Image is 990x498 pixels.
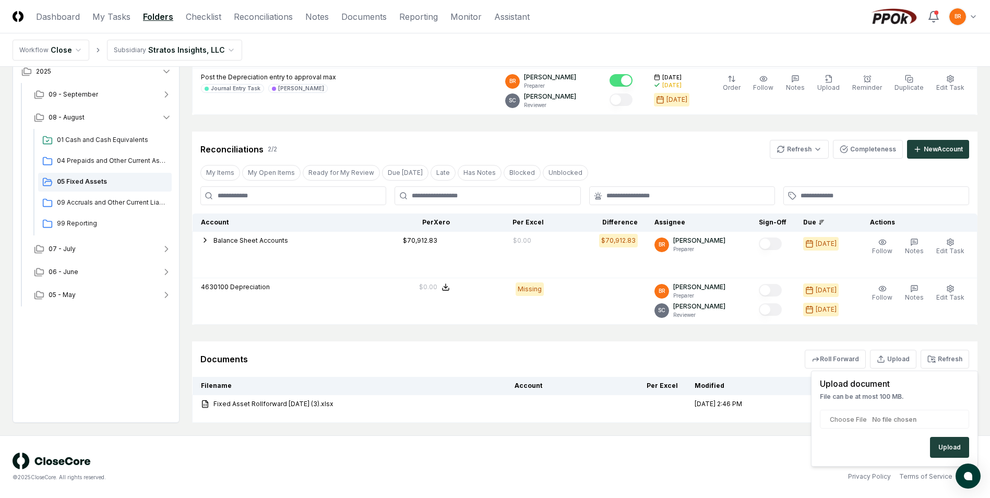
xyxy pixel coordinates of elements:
[49,290,76,300] span: 05 - May
[816,239,837,248] div: [DATE]
[13,40,242,61] nav: breadcrumb
[805,350,866,369] button: Roll Forward
[230,283,270,291] span: Depreciation
[673,245,725,253] p: Preparer
[721,73,743,94] button: Order
[38,194,172,212] a: 09 Accruals and Other Current Liabilities
[516,282,544,296] div: Missing
[956,464,981,489] button: atlas-launcher
[305,10,329,23] a: Notes
[934,236,967,258] button: Edit Task
[506,377,592,395] th: Account
[543,165,588,181] button: Unblocked
[872,293,892,301] span: Follow
[659,241,665,248] span: BR
[26,129,180,238] div: 08 - August
[13,60,180,83] button: 2025
[524,92,576,101] p: [PERSON_NAME]
[13,453,91,469] img: logo
[200,165,240,181] button: My Items
[869,8,919,25] img: PPOk logo
[403,236,437,245] div: $70,912.83
[646,214,750,232] th: Assignee
[820,380,969,388] h4: Upload document
[114,45,146,55] div: Subsidiary
[49,90,98,99] span: 09 - September
[200,143,264,156] div: Reconciliations
[816,305,837,314] div: [DATE]
[723,84,741,91] span: Order
[658,306,665,314] span: SC
[659,287,665,295] span: BR
[303,165,380,181] button: Ready for My Review
[852,84,882,91] span: Reminder
[26,106,180,129] button: 08 - August
[201,399,498,409] a: Fixed Asset Rollforward [DATE] (3).xlsx
[57,156,168,165] span: 04 Prepaids and Other Current Assets
[850,73,884,94] button: Reminder
[399,10,438,23] a: Reporting
[751,73,776,94] button: Follow
[201,73,336,82] p: Post the Depreciation entry to approval max
[673,302,725,311] p: [PERSON_NAME]
[509,77,516,85] span: BR
[803,218,845,227] div: Due
[907,140,969,159] button: NewAccount
[513,236,531,245] div: $0.00
[870,282,894,304] button: Follow
[13,473,495,481] div: © 2025 CloseCore. All rights reserved.
[504,165,541,181] button: Blocked
[903,282,926,304] button: Notes
[201,218,356,227] div: Account
[936,247,964,255] span: Edit Task
[753,84,773,91] span: Follow
[905,247,924,255] span: Notes
[662,74,682,81] span: [DATE]
[870,350,916,369] button: Upload
[673,311,725,319] p: Reviewer
[905,293,924,301] span: Notes
[921,350,969,369] button: Refresh
[955,13,961,20] span: BR
[38,131,172,150] a: 01 Cash and Cash Equivalents
[278,85,324,92] div: [PERSON_NAME]
[610,74,633,87] button: Mark complete
[242,165,301,181] button: My Open Items
[934,282,967,304] button: Edit Task
[817,84,840,91] span: Upload
[92,10,130,23] a: My Tasks
[458,165,502,181] button: Has Notes
[784,73,807,94] button: Notes
[19,45,49,55] div: Workflow
[930,437,969,458] button: Upload
[686,395,810,423] td: [DATE] 2:46 PM
[13,83,180,309] div: 2025
[524,101,576,109] p: Reviewer
[816,286,837,295] div: [DATE]
[213,236,288,244] span: Balance Sheet Accounts
[458,214,552,232] th: Per Excel
[894,84,924,91] span: Duplicate
[848,472,891,481] a: Privacy Policy
[673,292,725,300] p: Preparer
[26,83,180,106] button: 09 - September
[759,238,782,250] button: Mark complete
[234,10,293,23] a: Reconciliations
[26,283,180,306] button: 05 - May
[26,260,180,283] button: 06 - June
[419,282,437,292] div: $0.00
[666,95,687,104] div: [DATE]
[36,67,51,76] span: 2025
[57,219,168,228] span: 99 Reporting
[57,198,168,207] span: 09 Accruals and Other Current Liabilities
[759,284,782,297] button: Mark complete
[552,214,646,232] th: Difference
[592,377,686,395] th: Per Excel
[601,236,636,245] div: $70,912.83
[524,73,576,82] p: [PERSON_NAME]
[494,10,530,23] a: Assistant
[57,135,168,145] span: 01 Cash and Cash Equivalents
[948,7,967,26] button: BR
[38,173,172,192] a: 05 Fixed Assets
[750,214,795,232] th: Sign-Off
